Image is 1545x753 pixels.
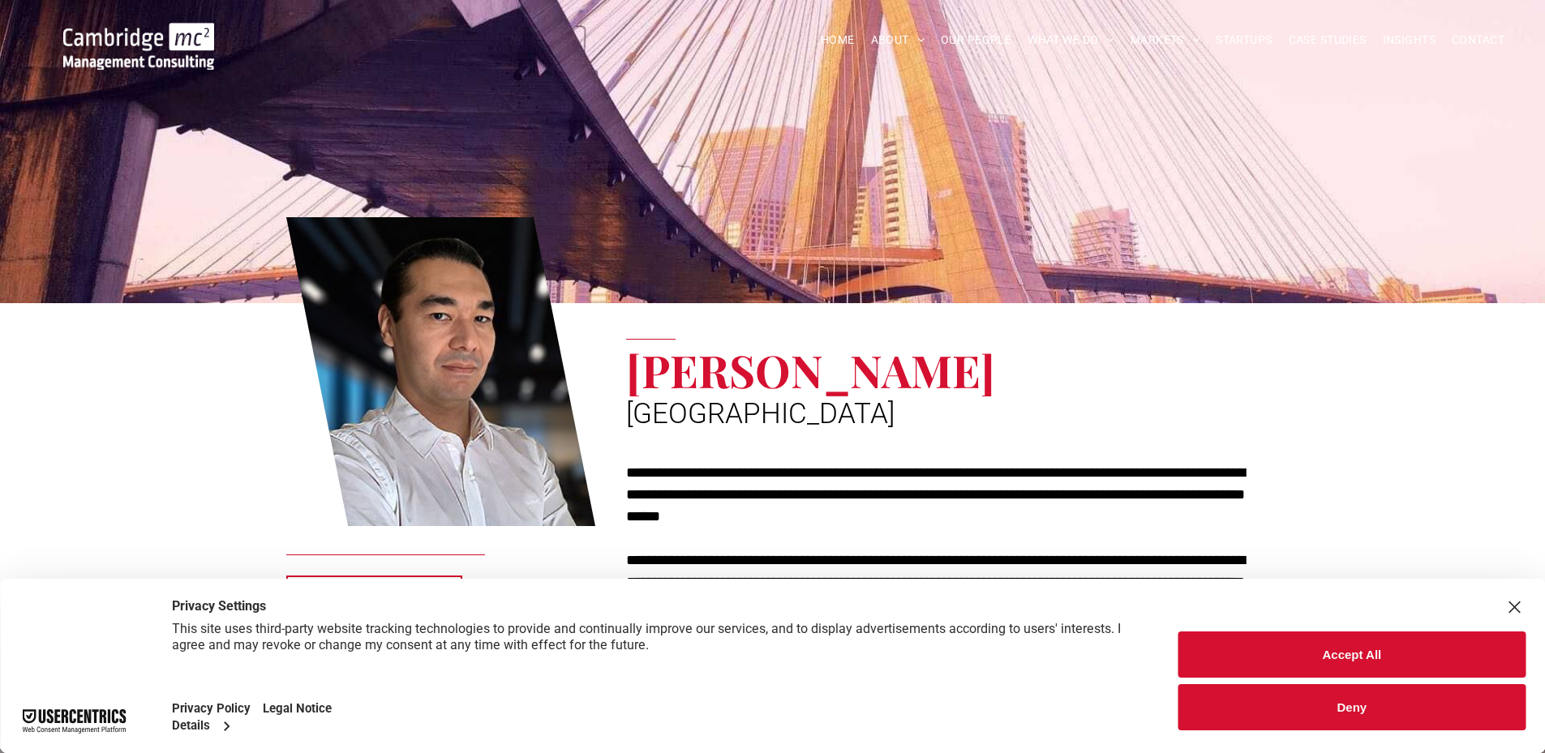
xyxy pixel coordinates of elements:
a: INSIGHTS [1375,28,1444,53]
img: Go to Homepage [63,23,214,70]
a: CONTACT US [286,575,462,616]
span: [GEOGRAPHIC_DATA] [626,397,895,430]
a: CASE STUDIES [1281,28,1375,53]
a: STARTUPS [1208,28,1280,53]
a: HOME [813,28,863,53]
a: ABOUT [863,28,933,53]
a: CONTACT [1444,28,1513,53]
a: MARKETS [1122,28,1208,53]
span: [PERSON_NAME] [626,340,995,400]
span: CONTACT US [337,577,411,618]
a: Gustavo Zucchi | Latin America | Cambridge Management Consulting [286,215,596,529]
a: OUR PEOPLE [933,28,1019,53]
a: Your Business Transformed | Cambridge Management Consulting [63,25,214,42]
a: WHAT WE DO [1019,28,1122,53]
